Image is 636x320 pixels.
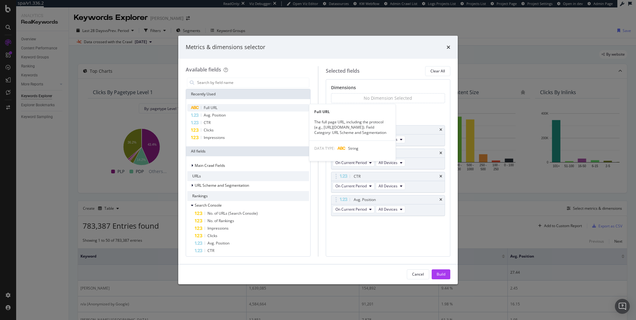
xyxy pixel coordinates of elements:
[331,195,445,216] div: Avg. PositiontimesOn Current PeriodAll Devices
[331,85,445,93] div: Dimensions
[364,95,412,101] div: No Dimension Selected
[376,206,405,213] button: All Devices
[204,135,225,140] span: Impressions
[447,43,450,51] div: times
[195,203,222,208] span: Search Console
[376,159,405,167] button: All Devices
[309,119,396,135] div: The full page URL, including the protocol (e.g., [URL][DOMAIN_NAME]). Field Category: URL Scheme ...
[326,67,360,75] div: Selected fields
[331,172,445,193] div: CTRtimesOn Current PeriodAll Devices
[335,183,367,189] span: On Current Period
[335,160,367,165] span: On Current Period
[439,175,442,178] div: times
[379,207,397,212] span: All Devices
[207,226,229,231] span: Impressions
[207,233,217,238] span: Clicks
[439,198,442,202] div: times
[204,112,226,118] span: Avg. Position
[407,269,429,279] button: Cancel
[430,68,445,74] div: Clear All
[439,128,442,132] div: times
[204,127,214,133] span: Clicks
[354,197,376,203] div: Avg. Position
[335,207,367,212] span: On Current Period
[348,146,358,151] span: String
[207,211,258,216] span: No. of URLs (Search Console)
[178,36,458,284] div: modal
[615,299,630,314] div: Open Intercom Messenger
[204,120,211,125] span: CTR
[314,146,335,151] span: DATA TYPE:
[354,173,361,180] div: CTR
[186,146,310,156] div: All fields
[186,66,221,73] div: Available fields
[195,163,225,168] span: Main Crawl Fields
[437,272,445,277] div: Build
[379,183,397,189] span: All Devices
[187,171,309,181] div: URLs
[186,89,310,99] div: Recently Used
[376,182,405,190] button: All Devices
[207,248,214,253] span: CTR
[207,218,234,223] span: No. of Rankings
[379,160,397,165] span: All Devices
[186,43,265,51] div: Metrics & dimensions selector
[333,182,375,190] button: On Current Period
[187,191,309,201] div: Rankings
[425,66,450,76] button: Clear All
[432,269,450,279] button: Build
[195,183,249,188] span: URL Scheme and Segmentation
[309,109,396,114] div: Full URL
[333,159,375,167] button: On Current Period
[197,78,309,87] input: Search by field name
[207,240,229,246] span: Avg. Position
[333,206,375,213] button: On Current Period
[439,151,442,155] div: times
[204,105,217,110] span: Full URL
[412,272,424,277] div: Cancel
